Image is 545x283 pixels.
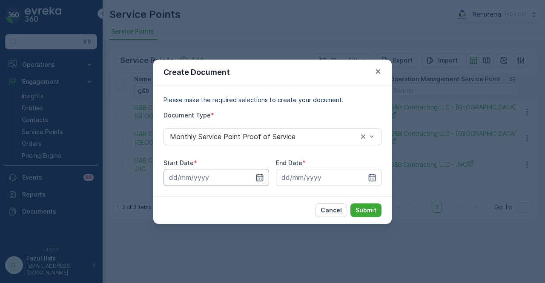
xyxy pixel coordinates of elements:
button: Submit [350,203,381,217]
label: Document Type [163,111,211,119]
input: dd/mm/yyyy [276,169,381,186]
p: Create Document [163,66,230,78]
label: Start Date [163,159,194,166]
input: dd/mm/yyyy [163,169,269,186]
p: Please make the required selections to create your document. [163,96,381,104]
button: Cancel [316,203,347,217]
p: Cancel [321,206,342,214]
label: End Date [276,159,302,166]
p: Submit [356,206,376,214]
